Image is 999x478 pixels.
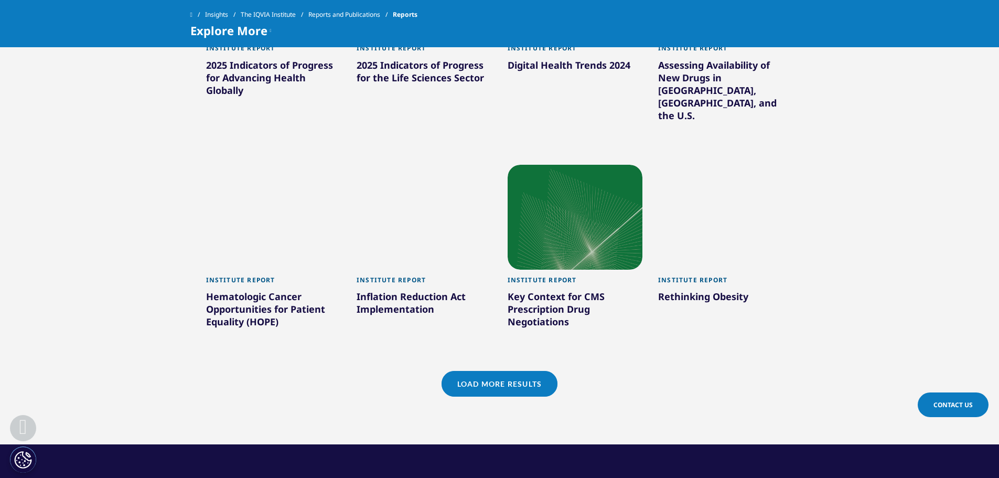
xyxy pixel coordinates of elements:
[190,24,267,37] span: Explore More
[206,270,341,355] a: Institute Report Hematologic Cancer Opportunities for Patient Equality (HOPE)
[241,5,308,24] a: The IQVIA Institute
[658,44,793,58] div: Institute Report
[393,5,417,24] span: Reports
[508,270,643,355] a: Institute Report Key Context for CMS Prescription Drug Negotiations
[658,59,793,126] div: Assessing Availability of New Drugs in [GEOGRAPHIC_DATA], [GEOGRAPHIC_DATA], and the U.S.
[658,38,793,148] a: Institute Report Assessing Availability of New Drugs in [GEOGRAPHIC_DATA], [GEOGRAPHIC_DATA], and...
[508,290,643,332] div: Key Context for CMS Prescription Drug Negotiations
[206,59,341,101] div: 2025 Indicators of Progress for Advancing Health Globally
[205,5,241,24] a: Insights
[918,392,989,417] a: Contact Us
[308,5,393,24] a: Reports and Publications
[357,276,492,290] div: Institute Report
[206,276,341,290] div: Institute Report
[357,38,492,111] a: Institute Report 2025 Indicators of Progress for the Life Sciences Sector
[658,276,793,290] div: Institute Report
[357,44,492,58] div: Institute Report
[508,38,643,98] a: Institute Report Digital Health Trends 2024
[357,59,492,88] div: 2025 Indicators of Progress for the Life Sciences Sector
[658,270,793,330] a: Institute Report Rethinking Obesity
[658,290,793,307] div: Rethinking Obesity
[206,290,341,332] div: Hematologic Cancer Opportunities for Patient Equality (HOPE)
[206,38,341,123] a: Institute Report 2025 Indicators of Progress for Advancing Health Globally
[10,447,36,473] button: Cookies Settings
[508,59,643,76] div: Digital Health Trends 2024
[508,276,643,290] div: Institute Report
[442,371,557,397] a: Load More Results
[508,44,643,58] div: Institute Report
[357,290,492,320] div: Inflation Reduction Act Implementation
[933,400,973,409] span: Contact Us
[357,270,492,343] a: Institute Report Inflation Reduction Act Implementation
[206,44,341,58] div: Institute Report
